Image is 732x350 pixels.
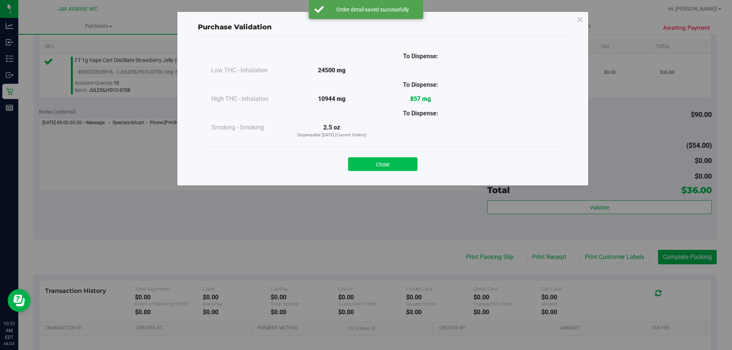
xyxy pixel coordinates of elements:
div: 24500 mg [287,66,376,75]
span: Purchase Validation [198,23,272,31]
button: Close [348,157,417,171]
div: To Dispense: [376,109,465,118]
div: High THC - Inhalation [211,94,287,104]
div: 2.5 oz [287,123,376,139]
div: To Dispense: [376,52,465,61]
p: Dispensable [DATE] (Current Orders) [287,132,376,139]
div: 10944 mg [287,94,376,104]
strong: 857 mg [410,95,431,102]
div: To Dispense: [376,80,465,89]
iframe: Resource center [8,289,30,312]
div: Low THC - Inhalation [211,66,287,75]
div: Smoking - Smoking [211,123,287,132]
div: Order detail saved successfully [328,6,417,13]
